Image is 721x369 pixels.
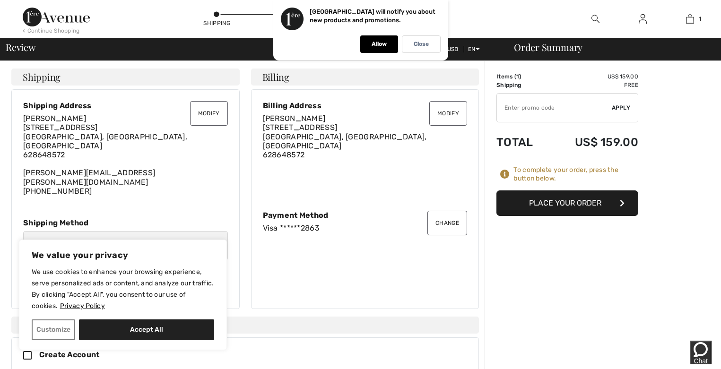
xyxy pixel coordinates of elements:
[612,103,631,112] span: Apply
[262,72,289,82] span: Billing
[32,319,75,340] button: Customize
[548,72,638,81] td: US$ 159.00
[468,46,480,52] span: EN
[667,13,713,25] a: 1
[203,19,231,27] div: Shipping
[631,13,654,25] a: Sign In
[190,101,228,126] button: Modify
[263,101,468,110] div: Billing Address
[23,123,187,159] span: [STREET_ADDRESS] [GEOGRAPHIC_DATA], [GEOGRAPHIC_DATA], [GEOGRAPHIC_DATA] 628648572
[686,13,694,25] img: My Bag
[372,41,387,48] p: Allow
[548,126,638,158] td: US$ 159.00
[32,266,214,312] p: We use cookies to enhance your browsing experience, serve personalized ads or content, and analyz...
[263,114,326,123] span: [PERSON_NAME]
[33,17,47,24] span: Chat
[503,43,715,52] div: Order Summary
[263,123,427,159] span: [STREET_ADDRESS] [GEOGRAPHIC_DATA], [GEOGRAPHIC_DATA], [GEOGRAPHIC_DATA] 628648572
[23,26,80,35] div: < Continue Shopping
[23,114,86,123] span: [PERSON_NAME]
[19,240,227,350] div: We value your privacy
[516,73,519,80] span: 1
[23,114,228,196] div: [PERSON_NAME][EMAIL_ADDRESS][PERSON_NAME][DOMAIN_NAME] [PHONE_NUMBER]
[23,72,61,82] span: Shipping
[639,13,647,25] img: My Info
[23,101,228,110] div: Shipping Address
[496,190,638,216] button: Place Your Order
[591,13,599,25] img: search the website
[39,350,99,359] span: Create Account
[6,43,35,52] span: Review
[497,94,612,122] input: Promo code
[661,341,712,364] iframe: Opens a widget where you can chat to one of our agents
[496,126,548,158] td: Total
[414,41,429,48] p: Close
[23,218,228,227] div: Shipping Method
[429,101,467,126] button: Modify
[263,211,468,220] div: Payment Method
[23,8,90,26] img: 1ère Avenue
[496,81,548,89] td: Shipping
[79,319,214,340] button: Accept All
[548,81,638,89] td: Free
[513,166,638,183] div: To complete your order, press the button below.
[310,8,435,24] p: [GEOGRAPHIC_DATA] will notify you about new products and promotions.
[32,249,214,261] p: We value your privacy
[60,301,105,310] a: Privacy Policy
[496,72,548,81] td: Items ( )
[427,211,467,235] button: Change
[699,15,701,23] span: 1
[11,317,479,334] h4: Options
